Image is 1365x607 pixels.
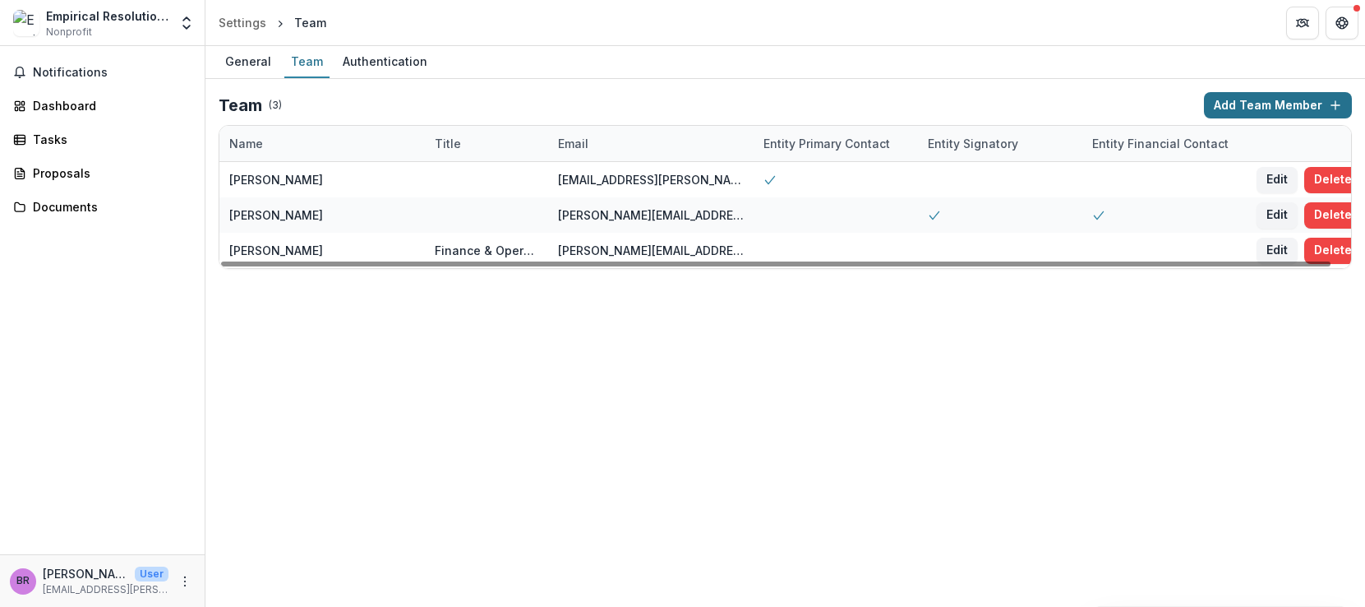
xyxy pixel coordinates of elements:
div: Entity Signatory [918,126,1082,161]
a: Authentication [336,46,434,78]
span: Notifications [33,66,191,80]
p: [EMAIL_ADDRESS][PERSON_NAME][DOMAIN_NAME] [43,582,168,597]
div: Entity Financial Contact [1082,126,1247,161]
div: Email [548,135,598,152]
div: Finance & Operations Manager [435,242,538,259]
div: Entity Signatory [918,135,1028,152]
p: [PERSON_NAME] [43,565,128,582]
div: General [219,49,278,73]
p: ( 3 ) [269,98,282,113]
button: Notifications [7,59,198,86]
div: [EMAIL_ADDRESS][PERSON_NAME][DOMAIN_NAME] [558,171,744,188]
div: Title [425,126,548,161]
div: Entity Financial Contact [1082,135,1238,152]
a: Dashboard [7,92,198,119]
a: General [219,46,278,78]
div: Authentication [336,49,434,73]
div: Tasks [33,131,185,148]
div: Bebe Ryan [16,576,30,586]
div: Email [548,126,754,161]
button: Edit [1257,202,1298,229]
div: [PERSON_NAME][EMAIL_ADDRESS][DOMAIN_NAME] [558,242,744,259]
button: Delete [1304,238,1362,264]
h2: Team [219,95,262,115]
button: Partners [1286,7,1319,39]
div: Team [294,14,326,31]
div: [PERSON_NAME][EMAIL_ADDRESS][DOMAIN_NAME] [558,206,744,224]
div: [PERSON_NAME] [229,171,323,188]
div: Entity Primary Contact [754,135,900,152]
img: Empirical Resolution, Inc. [13,10,39,36]
div: [PERSON_NAME] [229,242,323,259]
button: Edit [1257,238,1298,264]
div: Proposals [33,164,185,182]
div: [PERSON_NAME] [229,206,323,224]
button: Open entity switcher [175,7,198,39]
a: Proposals [7,160,198,187]
button: Delete [1304,167,1362,193]
a: Settings [212,11,273,35]
div: Entity Primary Contact [754,126,918,161]
button: More [175,572,195,591]
button: Delete [1304,202,1362,229]
div: Empirical Resolution, Inc. [46,7,168,25]
span: Nonprofit [46,25,92,39]
a: Tasks [7,126,198,153]
a: Team [284,46,330,78]
div: Team [284,49,330,73]
nav: breadcrumb [212,11,333,35]
button: Get Help [1326,7,1358,39]
div: Documents [33,198,185,215]
div: Name [219,126,425,161]
button: Edit [1257,167,1298,193]
div: Dashboard [33,97,185,114]
div: Name [219,135,273,152]
div: Title [425,135,471,152]
div: Settings [219,14,266,31]
button: Add Team Member [1204,92,1352,118]
p: User [135,567,168,582]
a: Documents [7,193,198,220]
